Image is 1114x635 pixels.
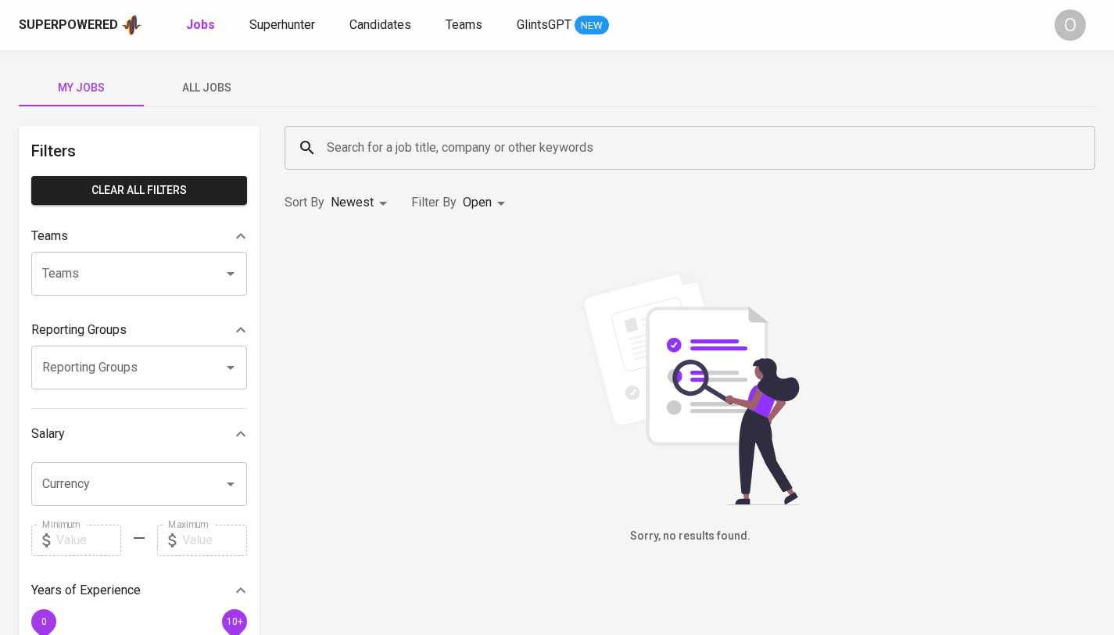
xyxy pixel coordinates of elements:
input: Value [182,525,247,556]
p: Reporting Groups [31,321,127,339]
span: 10+ [226,615,242,626]
div: O [1055,9,1086,41]
p: Filter By [411,193,457,212]
input: Value [56,525,121,556]
div: Teams [31,221,247,252]
div: Newest [331,188,392,217]
button: Open [220,473,242,495]
div: Years of Experience [31,575,247,606]
p: Years of Experience [31,581,141,600]
span: All Jobs [153,78,260,98]
span: Clear All filters [44,181,235,200]
button: Open [220,263,242,285]
p: Salary [31,425,65,443]
span: GlintsGPT [517,17,571,32]
button: Clear All filters [31,176,247,205]
b: Jobs [186,17,215,32]
span: Superhunter [249,17,315,32]
button: Open [220,357,242,378]
span: Teams [446,17,482,32]
span: Open [463,195,492,210]
span: Candidates [349,17,411,32]
p: Sort By [285,193,324,212]
a: Superhunter [249,16,318,35]
span: 0 [41,615,46,626]
a: Teams [446,16,485,35]
a: Candidates [349,16,414,35]
h6: Sorry, no results found. [285,528,1095,545]
img: app logo [121,13,142,37]
img: file_searching.svg [573,271,808,505]
div: Salary [31,418,247,450]
div: Open [463,188,510,217]
span: My Jobs [28,78,134,98]
h6: Filters [31,138,247,163]
div: Reporting Groups [31,314,247,346]
div: Superpowered [19,16,118,34]
span: NEW [575,18,609,34]
a: Jobs [186,16,218,35]
p: Newest [331,193,374,212]
a: GlintsGPT NEW [517,16,609,35]
a: Superpoweredapp logo [19,13,142,37]
p: Teams [31,227,68,246]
